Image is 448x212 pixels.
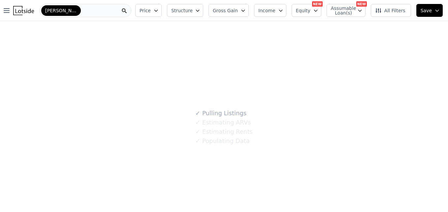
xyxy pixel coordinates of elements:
[195,138,200,144] span: ✓
[195,109,246,118] div: Pulling Listings
[195,128,200,135] span: ✓
[258,7,275,14] span: Income
[45,7,77,14] span: [PERSON_NAME]
[195,119,200,126] span: ✓
[213,7,238,14] span: Gross Gain
[416,4,443,17] button: Save
[195,118,251,127] div: Estimating ARVs
[371,4,411,17] button: All Filters
[331,6,352,15] span: Assumable Loan(s)
[296,7,310,14] span: Equity
[292,4,321,17] button: Equity
[327,4,366,17] button: Assumable Loan(s)
[135,4,162,17] button: Price
[171,7,192,14] span: Structure
[195,127,252,136] div: Estimating Rents
[13,6,34,15] img: Lotside
[140,7,151,14] span: Price
[375,7,405,14] span: All Filters
[208,4,249,17] button: Gross Gain
[195,110,200,117] span: ✓
[421,7,432,14] span: Save
[254,4,286,17] button: Income
[167,4,203,17] button: Structure
[312,1,323,7] div: NEW
[356,1,367,7] div: NEW
[195,136,249,146] div: Populating Data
